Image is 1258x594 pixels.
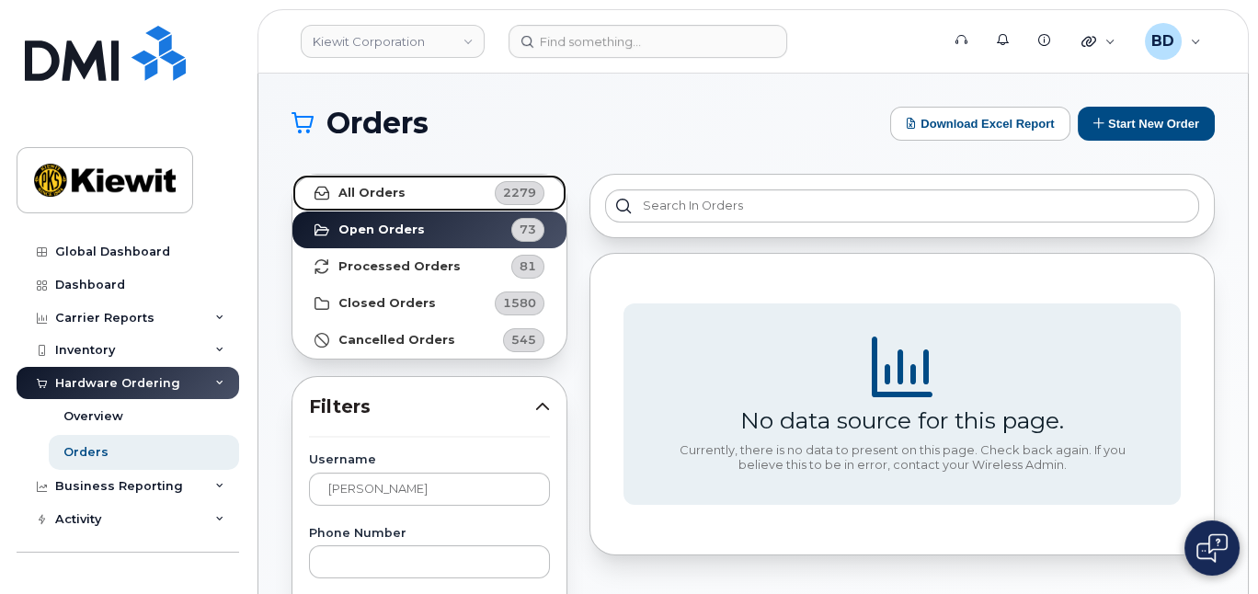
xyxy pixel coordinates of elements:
strong: Cancelled Orders [338,333,455,348]
strong: Open Orders [338,223,425,237]
label: Username [309,454,550,466]
a: All Orders2279 [292,175,566,211]
a: Processed Orders81 [292,248,566,285]
strong: Processed Orders [338,259,461,274]
a: Open Orders73 [292,211,566,248]
strong: Closed Orders [338,296,436,311]
span: 81 [520,257,536,275]
span: 545 [511,331,536,348]
button: Start New Order [1078,107,1215,141]
span: 73 [520,221,536,238]
img: Open chat [1196,533,1228,563]
label: Phone Number [309,528,550,540]
span: 2279 [503,184,536,201]
div: Currently, there is no data to present on this page. Check back again. If you believe this to be ... [672,443,1132,472]
input: Search in orders [605,189,1199,223]
strong: All Orders [338,186,406,200]
span: Filters [309,394,535,420]
button: Download Excel Report [890,107,1070,141]
div: No data source for this page. [740,406,1064,434]
a: Closed Orders1580 [292,285,566,322]
span: 1580 [503,294,536,312]
a: Cancelled Orders545 [292,322,566,359]
span: Orders [326,109,429,137]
